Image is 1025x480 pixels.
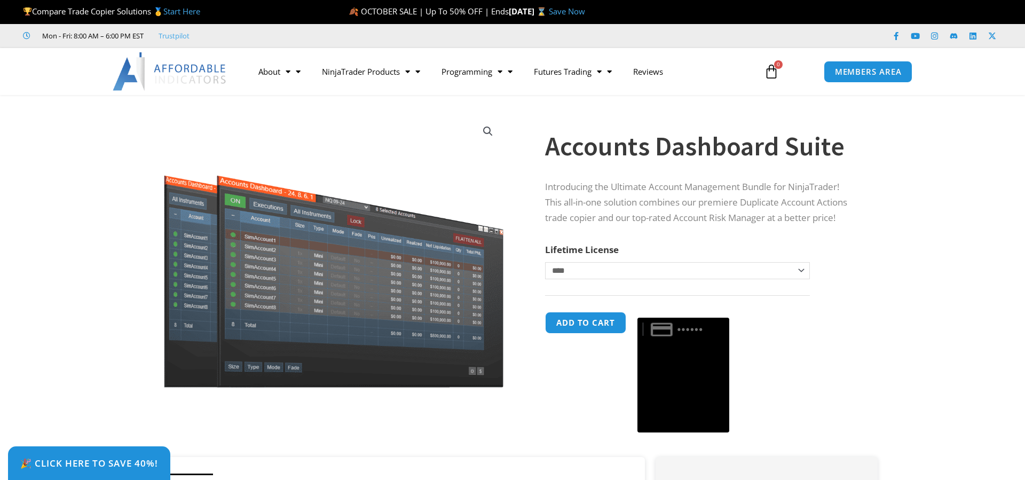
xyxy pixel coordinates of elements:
[774,60,783,69] span: 0
[23,7,31,15] img: 🏆
[23,6,200,17] span: Compare Trade Copier Solutions 🥇
[545,128,857,165] h1: Accounts Dashboard Suite
[8,446,170,480] a: 🎉 Click Here to save 40%!
[824,61,913,83] a: MEMBERS AREA
[635,310,731,311] iframe: Secure payment input frame
[431,59,523,84] a: Programming
[478,122,498,141] a: View full-screen image gallery
[40,29,144,42] span: Mon - Fri: 8:00 AM – 6:00 PM EST
[113,52,227,91] img: LogoAI | Affordable Indicators – NinjaTrader
[311,59,431,84] a: NinjaTrader Products
[248,59,752,84] nav: Menu
[248,59,311,84] a: About
[637,318,729,433] button: Buy with GPay
[545,179,857,226] p: Introducing the Ultimate Account Management Bundle for NinjaTrader! This all-in-one solution comb...
[545,312,626,334] button: Add to cart
[748,56,795,87] a: 0
[509,6,549,17] strong: [DATE] ⌛
[622,59,674,84] a: Reviews
[523,59,622,84] a: Futures Trading
[549,6,585,17] a: Save Now
[159,29,190,42] a: Trustpilot
[20,459,158,468] span: 🎉 Click Here to save 40%!
[349,6,509,17] span: 🍂 OCTOBER SALE | Up To 50% OFF | Ends
[163,6,200,17] a: Start Here
[162,114,506,388] img: Screenshot 2024-08-26 155710eeeee
[545,243,619,256] label: Lifetime License
[677,324,704,335] text: ••••••
[835,68,902,76] span: MEMBERS AREA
